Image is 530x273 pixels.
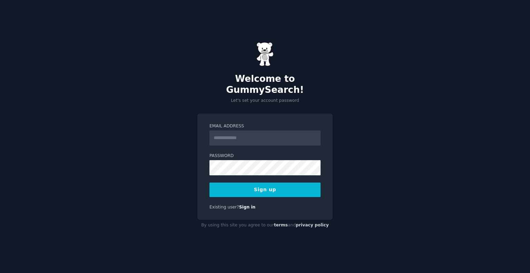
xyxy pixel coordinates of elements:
img: Gummy Bear [256,42,274,66]
a: privacy policy [296,223,329,227]
div: By using this site you agree to our and [197,220,333,231]
a: terms [274,223,288,227]
label: Email Address [209,123,321,129]
span: Existing user? [209,205,239,209]
button: Sign up [209,183,321,197]
p: Let's set your account password [197,98,333,104]
h2: Welcome to GummySearch! [197,74,333,95]
label: Password [209,153,321,159]
a: Sign in [239,205,256,209]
